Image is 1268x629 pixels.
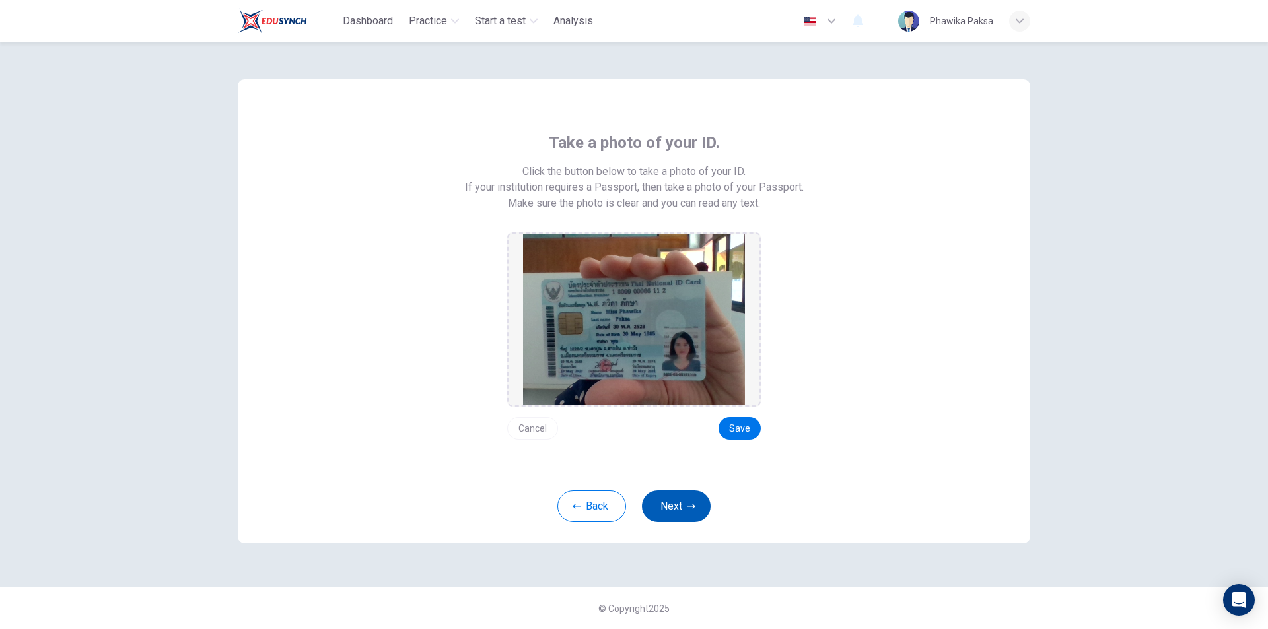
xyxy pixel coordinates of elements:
span: Start a test [475,13,526,29]
button: Next [642,490,711,522]
span: Make sure the photo is clear and you can read any text. [508,195,760,211]
img: en [802,17,818,26]
span: Dashboard [343,13,393,29]
span: Take a photo of your ID. [549,132,720,153]
span: Click the button below to take a photo of your ID. If your institution requires a Passport, then ... [465,164,804,195]
div: Phawika Paksa [930,13,993,29]
button: Analysis [548,9,598,33]
div: Open Intercom Messenger [1223,584,1255,616]
button: Save [719,417,761,440]
img: Train Test logo [238,8,307,34]
img: Profile picture [898,11,919,32]
button: Dashboard [337,9,398,33]
a: Train Test logo [238,8,337,34]
span: Analysis [553,13,593,29]
span: Practice [409,13,447,29]
span: © Copyright 2025 [598,603,670,614]
button: Start a test [470,9,543,33]
button: Back [557,490,626,522]
button: Cancel [507,417,558,440]
img: preview screemshot [523,234,745,405]
button: Practice [404,9,464,33]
